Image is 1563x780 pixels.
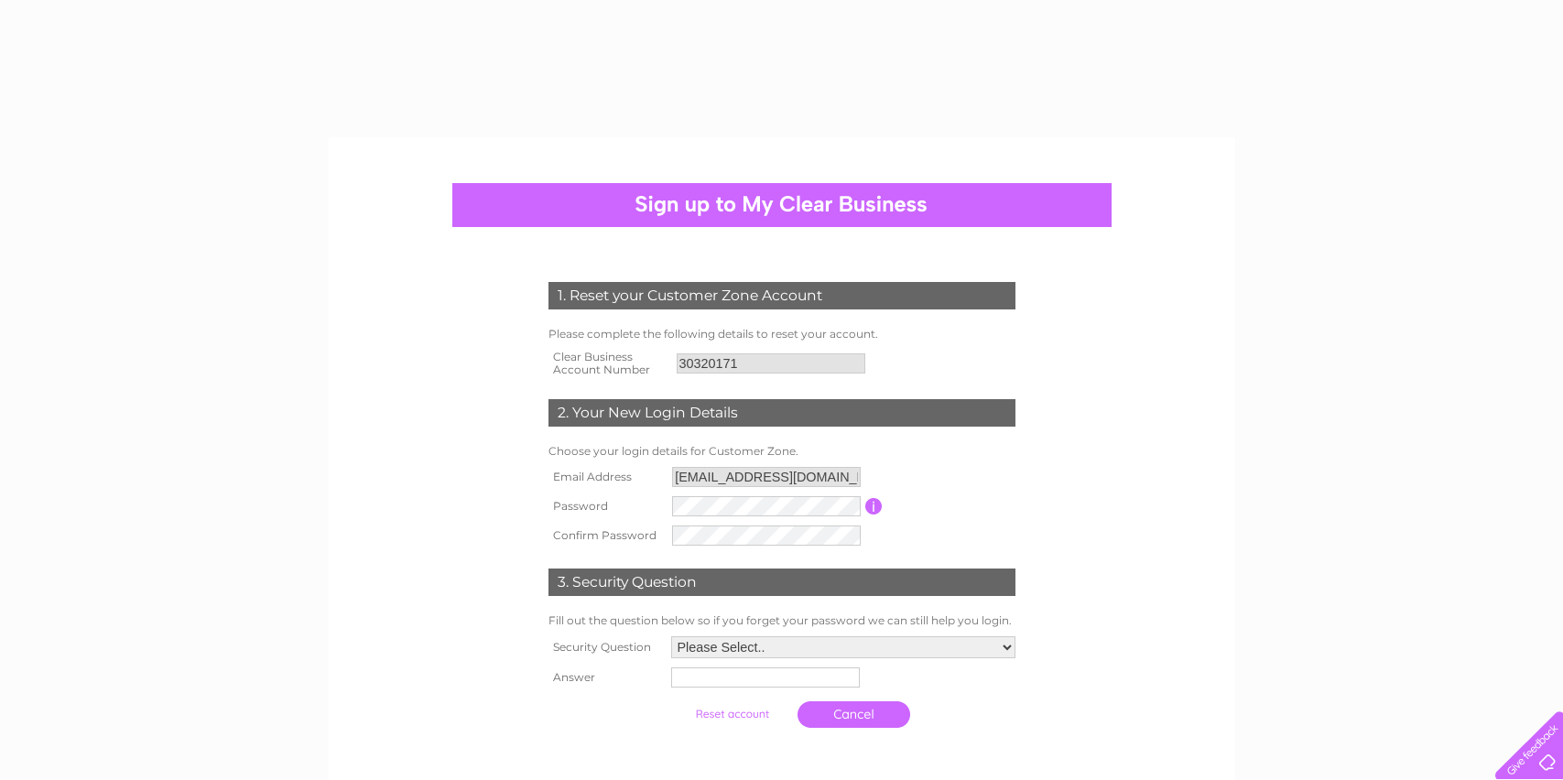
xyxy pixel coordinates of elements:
input: Information [865,498,883,515]
a: Cancel [798,701,910,728]
input: Submit [676,701,788,727]
div: 3. Security Question [548,569,1015,596]
th: Email Address [544,462,668,492]
th: Answer [544,663,667,692]
th: Password [544,492,668,521]
div: 1. Reset your Customer Zone Account [548,282,1015,309]
td: Please complete the following details to reset your account. [544,323,1020,345]
th: Security Question [544,632,667,663]
th: Confirm Password [544,521,668,550]
td: Fill out the question below so if you forget your password we can still help you login. [544,610,1020,632]
td: Choose your login details for Customer Zone. [544,440,1020,462]
th: Clear Business Account Number [544,345,672,382]
div: 2. Your New Login Details [548,399,1015,427]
